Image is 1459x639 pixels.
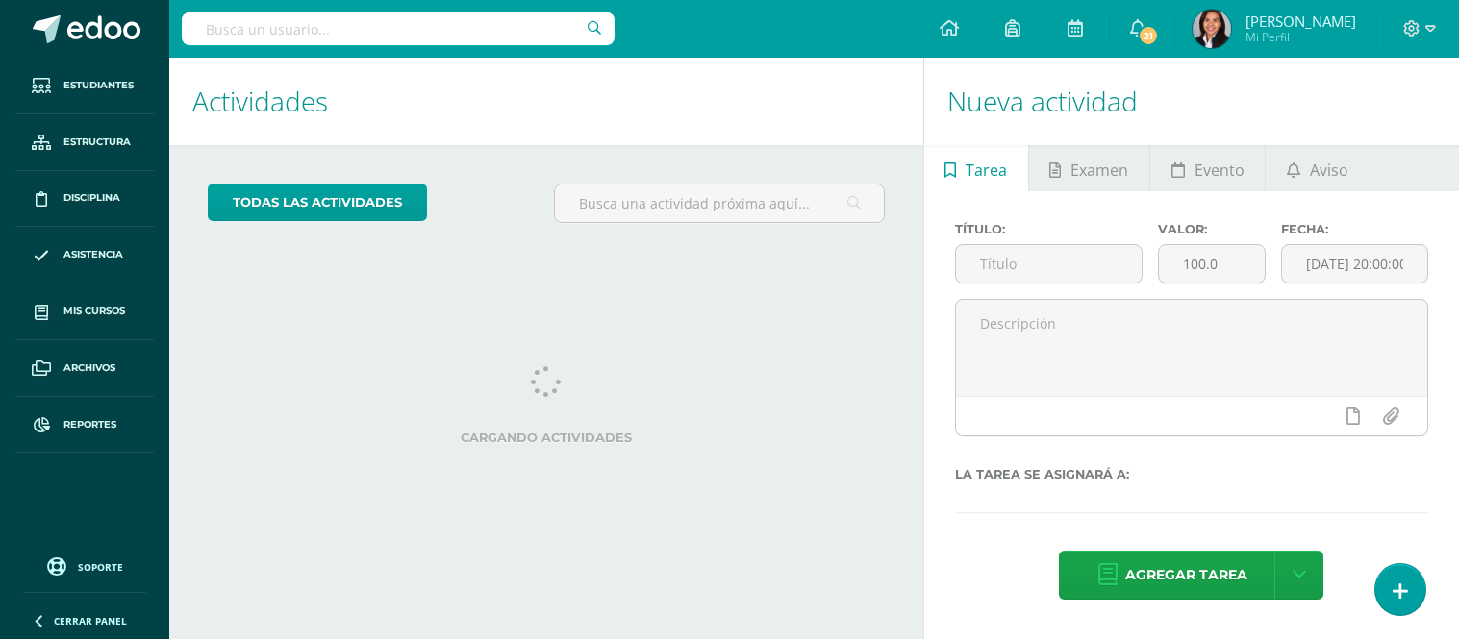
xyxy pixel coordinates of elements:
a: Asistencia [15,227,154,283]
span: Estudiantes [63,78,134,93]
a: Aviso [1266,145,1369,191]
label: La tarea se asignará a: [955,467,1428,481]
span: Estructura [63,135,131,150]
a: Disciplina [15,171,154,228]
span: Aviso [1310,147,1348,193]
a: todas las Actividades [208,184,427,221]
span: Disciplina [63,190,120,206]
span: Mis cursos [63,304,125,319]
input: Puntos máximos [1159,245,1264,283]
a: Reportes [15,397,154,454]
span: Archivos [63,360,115,376]
a: Examen [1029,145,1149,191]
a: Mis cursos [15,283,154,340]
input: Busca un usuario... [182,12,615,45]
span: Mi Perfil [1245,29,1356,45]
h1: Actividades [192,58,900,145]
span: Tarea [966,147,1007,193]
span: [PERSON_NAME] [1245,12,1356,31]
span: Agregar tarea [1125,552,1247,599]
a: Archivos [15,340,154,397]
span: Reportes [63,417,116,432]
span: 21 [1138,25,1159,46]
label: Título: [955,222,1144,236]
img: f601d88a57e103b084b15924aeed5ff8.png [1193,10,1231,48]
input: Título [956,245,1143,283]
span: Evento [1195,147,1245,193]
span: Soporte [78,560,123,574]
input: Fecha de entrega [1282,245,1427,283]
a: Estudiantes [15,58,154,114]
span: Asistencia [63,247,123,262]
h1: Nueva actividad [947,58,1436,145]
label: Fecha: [1281,222,1428,236]
a: Soporte [23,553,146,578]
a: Evento [1150,145,1265,191]
label: Cargando actividades [208,430,885,445]
span: Cerrar panel [54,614,127,627]
label: Valor: [1158,222,1265,236]
a: Tarea [924,145,1028,191]
input: Busca una actividad próxima aquí... [555,184,884,222]
span: Examen [1070,147,1128,193]
a: Estructura [15,114,154,171]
